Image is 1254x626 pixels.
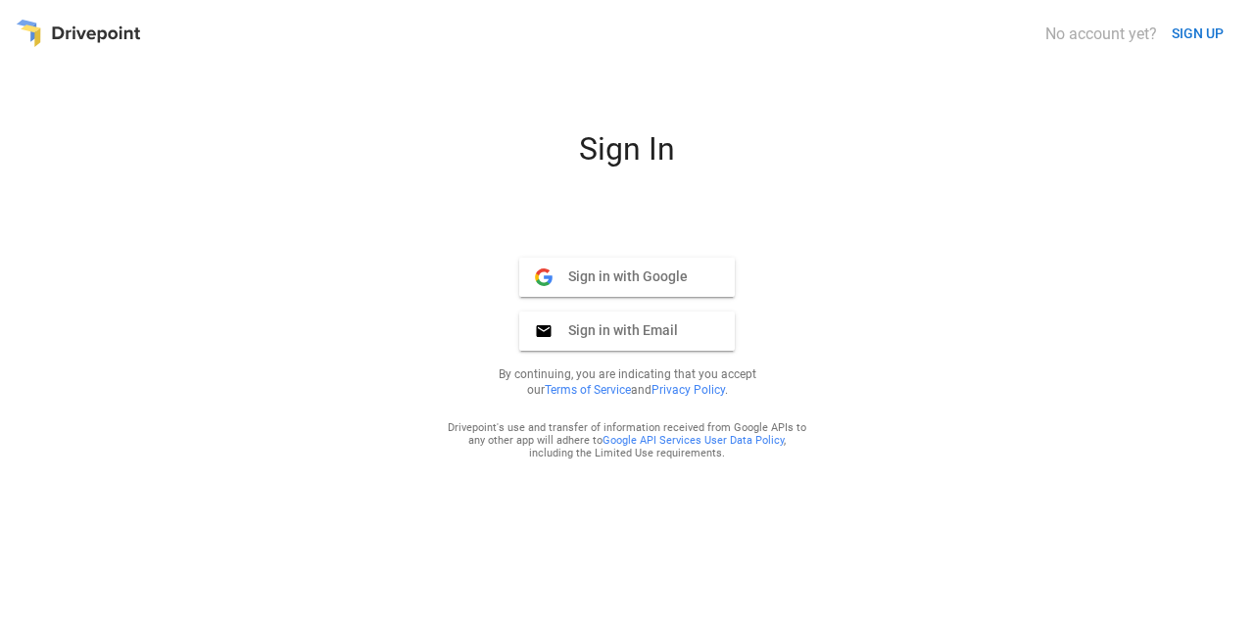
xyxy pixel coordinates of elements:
[1045,24,1157,43] div: No account yet?
[519,258,735,297] button: Sign in with Google
[447,421,807,459] div: Drivepoint's use and transfer of information received from Google APIs to any other app will adhe...
[553,267,688,285] span: Sign in with Google
[603,434,784,447] a: Google API Services User Data Policy
[1164,16,1231,52] button: SIGN UP
[553,321,678,339] span: Sign in with Email
[519,312,735,351] button: Sign in with Email
[545,383,631,397] a: Terms of Service
[392,130,862,183] div: Sign In
[474,366,780,398] p: By continuing, you are indicating that you accept our and .
[651,383,725,397] a: Privacy Policy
